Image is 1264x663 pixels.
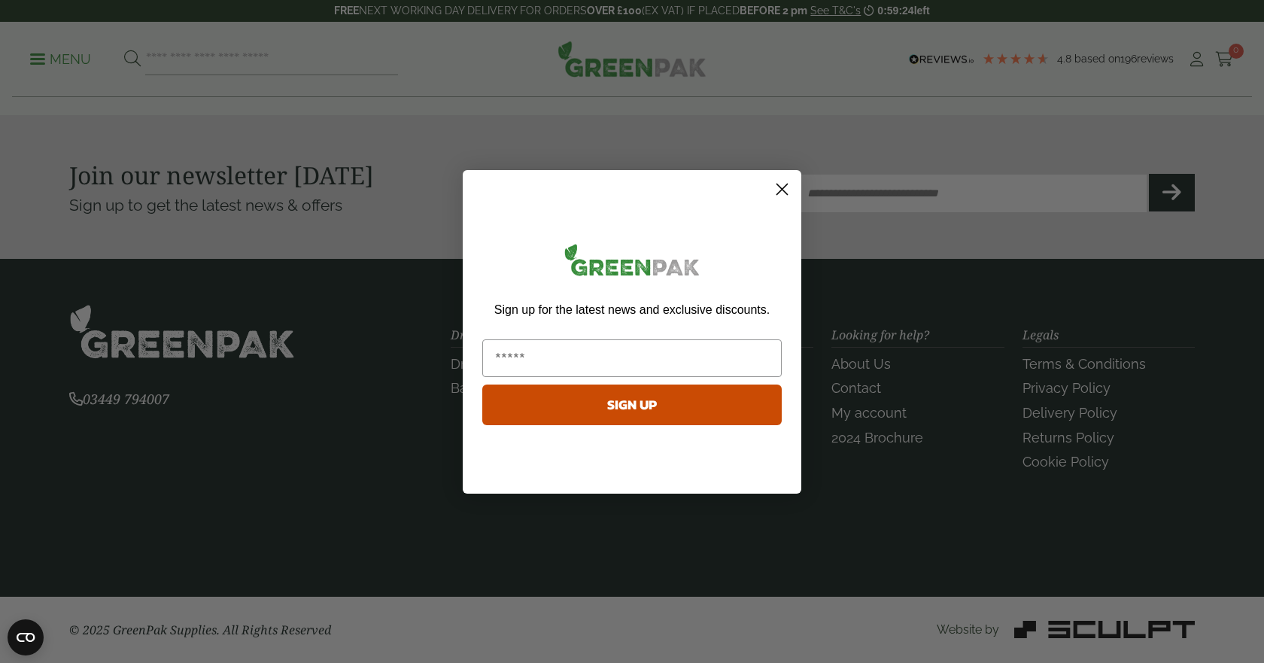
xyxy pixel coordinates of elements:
button: Open CMP widget [8,619,44,655]
button: SIGN UP [482,385,782,425]
img: greenpak_logo [482,238,782,288]
span: Sign up for the latest news and exclusive discounts. [494,303,770,316]
button: Close dialog [769,176,795,202]
input: Email [482,339,782,377]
